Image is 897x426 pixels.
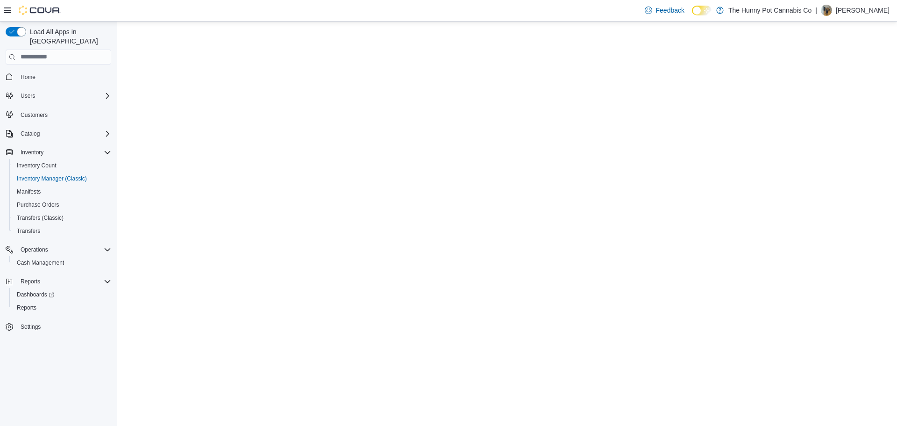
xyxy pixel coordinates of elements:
button: Inventory [17,147,47,158]
span: Operations [17,244,111,255]
button: Customers [2,108,115,122]
span: Inventory Manager (Classic) [13,173,111,184]
span: Reports [13,302,111,313]
span: Cash Management [13,257,111,268]
a: Transfers (Classic) [13,212,67,224]
button: Transfers (Classic) [9,211,115,224]
span: Dashboards [13,289,111,300]
span: Transfers (Classic) [17,214,64,222]
button: Reports [17,276,44,287]
span: Inventory Count [17,162,57,169]
a: Transfers [13,225,44,237]
button: Settings [2,320,115,333]
span: Cash Management [17,259,64,267]
span: Transfers (Classic) [13,212,111,224]
span: Catalog [17,128,111,139]
span: Home [21,73,36,81]
span: Dark Mode [692,15,692,16]
span: Transfers [13,225,111,237]
span: Purchase Orders [13,199,111,210]
button: Inventory [2,146,115,159]
span: Dashboards [17,291,54,298]
span: Purchase Orders [17,201,59,209]
p: The Hunny Pot Cannabis Co [728,5,812,16]
button: Operations [17,244,52,255]
a: Reports [13,302,40,313]
a: Dashboards [9,288,115,301]
button: Transfers [9,224,115,238]
span: Customers [21,111,48,119]
a: Inventory Manager (Classic) [13,173,91,184]
span: Reports [17,276,111,287]
button: Reports [9,301,115,314]
span: Manifests [13,186,111,197]
span: Inventory Manager (Classic) [17,175,87,182]
a: Settings [17,321,44,332]
span: Feedback [656,6,684,15]
span: Settings [17,321,111,332]
span: Catalog [21,130,40,137]
button: Operations [2,243,115,256]
span: Customers [17,109,111,121]
nav: Complex example [6,66,111,358]
a: Purchase Orders [13,199,63,210]
button: Inventory Manager (Classic) [9,172,115,185]
img: Cova [19,6,61,15]
button: Cash Management [9,256,115,269]
span: Users [17,90,111,101]
span: Reports [17,304,36,311]
a: Home [17,72,39,83]
span: Manifests [17,188,41,195]
a: Manifests [13,186,44,197]
a: Dashboards [13,289,58,300]
span: Inventory [17,147,111,158]
span: Transfers [17,227,40,235]
span: Home [17,71,111,83]
button: Reports [2,275,115,288]
span: Settings [21,323,41,331]
span: Load All Apps in [GEOGRAPHIC_DATA] [26,27,111,46]
p: | [815,5,817,16]
span: Inventory [21,149,43,156]
button: Manifests [9,185,115,198]
button: Purchase Orders [9,198,115,211]
input: Dark Mode [692,6,712,15]
button: Catalog [2,127,115,140]
button: Catalog [17,128,43,139]
button: Users [17,90,39,101]
span: Users [21,92,35,100]
a: Customers [17,109,51,121]
button: Home [2,70,115,84]
span: Inventory Count [13,160,111,171]
a: Feedback [641,1,688,20]
div: Dennis Martin [821,5,832,16]
span: Reports [21,278,40,285]
button: Users [2,89,115,102]
span: Operations [21,246,48,253]
p: [PERSON_NAME] [836,5,890,16]
a: Inventory Count [13,160,60,171]
button: Inventory Count [9,159,115,172]
a: Cash Management [13,257,68,268]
